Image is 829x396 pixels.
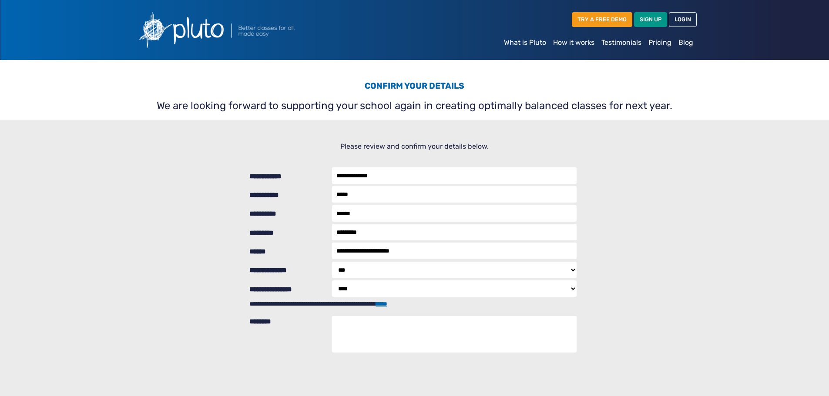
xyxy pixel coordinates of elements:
[138,98,691,113] p: We are looking forward to supporting your school again in creating optimally balanced classes for...
[675,34,697,51] a: Blog
[550,34,598,51] a: How it works
[645,34,675,51] a: Pricing
[572,12,632,27] a: TRY A FREE DEMO
[598,34,645,51] a: Testimonials
[133,7,342,53] img: Pluto logo with the text Better classes for all, made easy
[669,12,697,27] a: LOGIN
[138,81,691,94] h3: Confirm your details
[634,12,667,27] a: SIGN UP
[500,34,550,51] a: What is Pluto
[138,141,691,152] p: Please review and confirm your details below.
